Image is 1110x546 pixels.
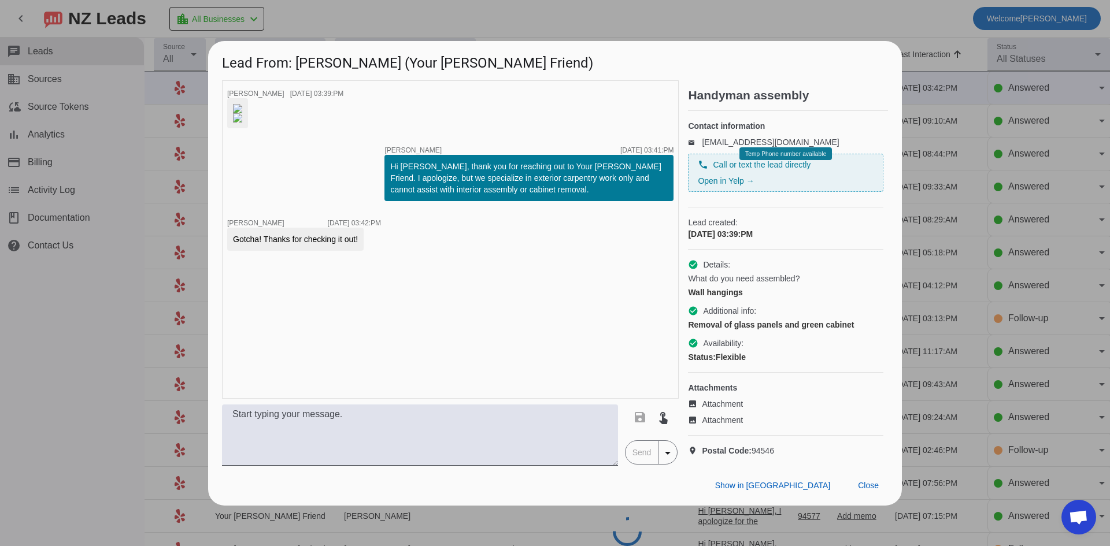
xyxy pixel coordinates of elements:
[688,446,702,455] mat-icon: location_on
[715,481,830,490] span: Show in [GEOGRAPHIC_DATA]
[688,306,698,316] mat-icon: check_circle
[688,399,702,408] mat-icon: image
[688,415,702,425] mat-icon: image
[706,476,839,496] button: Show in [GEOGRAPHIC_DATA]
[698,176,754,185] a: Open in Yelp →
[233,113,242,122] img: NZXbuWxwK1_7Dsm1ZKOv5g
[688,90,888,101] h2: Handyman assembly
[688,139,702,145] mat-icon: email
[688,338,698,348] mat-icon: check_circle
[688,273,800,284] span: What do you need assembled?
[702,398,743,410] span: Attachment
[390,161,668,195] div: Hi [PERSON_NAME], thank you for reaching out to Your [PERSON_NAME] Friend. I apologize, but we sp...
[688,287,883,298] div: Wall hangings
[688,398,883,410] a: Attachment
[703,305,756,317] span: Additional info:
[656,410,670,424] mat-icon: touch_app
[208,41,902,80] h1: Lead From: [PERSON_NAME] (Your [PERSON_NAME] Friend)
[1061,500,1096,534] div: Open chat
[233,104,242,113] img: eGUPv7pL2I8vz-QdpDNvzw
[703,259,730,270] span: Details:
[858,481,879,490] span: Close
[702,445,774,456] span: 94546
[688,259,698,270] mat-icon: check_circle
[849,476,888,496] button: Close
[688,414,883,426] a: Attachment
[688,382,883,393] h4: Attachments
[713,159,811,170] span: Call or text the lead directly
[703,337,743,349] span: Availability:
[328,220,381,226] div: [DATE] 03:42:PM
[688,120,883,132] h4: Contact information
[661,446,675,460] mat-icon: arrow_drop_down
[620,147,674,154] div: [DATE] 03:41:PM
[688,351,883,363] div: Flexible
[688,228,883,240] div: [DATE] 03:39:PM
[688,319,883,330] div: Removal of glass panels and green cabinet
[702,138,839,147] a: [EMAIL_ADDRESS][DOMAIN_NAME]
[745,151,826,157] span: Temp Phone number available
[702,414,743,426] span: Attachment
[233,233,358,245] div: Gotcha! Thanks for checking it out!
[688,217,883,228] span: Lead created:
[688,352,715,362] strong: Status:
[227,219,284,227] span: [PERSON_NAME]
[384,147,442,154] span: [PERSON_NAME]
[702,446,752,455] strong: Postal Code:
[698,159,708,170] mat-icon: phone
[227,90,284,98] span: [PERSON_NAME]
[290,90,343,97] div: [DATE] 03:39:PM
